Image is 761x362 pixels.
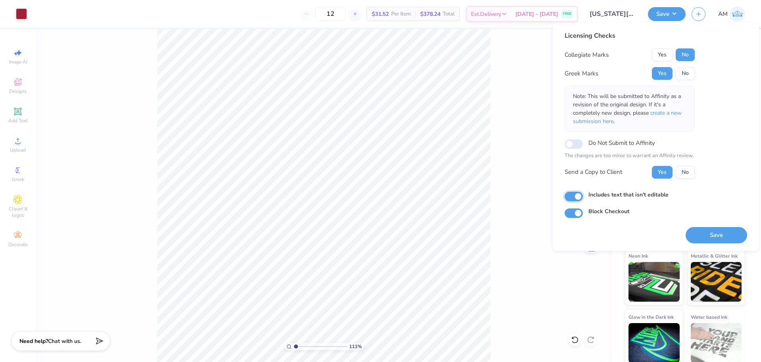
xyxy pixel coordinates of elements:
button: No [676,166,695,179]
a: AM [718,6,745,22]
input: Untitled Design [584,6,642,22]
span: FREE [563,11,571,17]
span: Decorate [8,241,27,248]
button: No [676,67,695,80]
img: Arvi Mikhail Parcero [730,6,745,22]
button: Yes [652,67,673,80]
label: Block Checkout [588,207,629,216]
span: Glow in the Dark Ink [628,313,674,321]
button: Yes [652,48,673,61]
span: $31.52 [372,10,389,18]
span: [DATE] - [DATE] [515,10,558,18]
span: Add Text [8,117,27,124]
span: Upload [10,147,26,153]
div: Greek Marks [565,69,598,78]
strong: Need help? [19,337,48,345]
span: Greek [12,176,24,183]
p: Note: This will be submitted to Affinity as a revision of the original design. If it's a complete... [573,92,686,125]
span: Water based Ink [691,313,727,321]
button: Save [648,7,686,21]
button: No [676,48,695,61]
span: Metallic & Glitter Ink [691,252,738,260]
label: Includes text that isn't editable [588,191,669,199]
span: Neon Ink [628,252,648,260]
span: 111 % [349,343,362,350]
img: Metallic & Glitter Ink [691,262,742,302]
div: Licensing Checks [565,31,695,40]
span: Total [443,10,455,18]
button: Yes [652,166,673,179]
span: AM [718,10,728,19]
span: Est. Delivery [471,10,501,18]
span: Per Item [391,10,411,18]
div: Collegiate Marks [565,50,609,60]
p: The changes are too minor to warrant an Affinity review. [565,152,695,160]
span: Image AI [9,59,27,65]
button: Save [686,227,747,243]
img: Neon Ink [628,262,680,302]
span: $378.24 [420,10,440,18]
div: Send a Copy to Client [565,168,622,177]
span: Chat with us. [48,337,81,345]
span: Designs [9,88,27,94]
label: Do Not Submit to Affinity [588,138,655,148]
span: Clipart & logos [4,206,32,218]
input: – – [315,7,346,21]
